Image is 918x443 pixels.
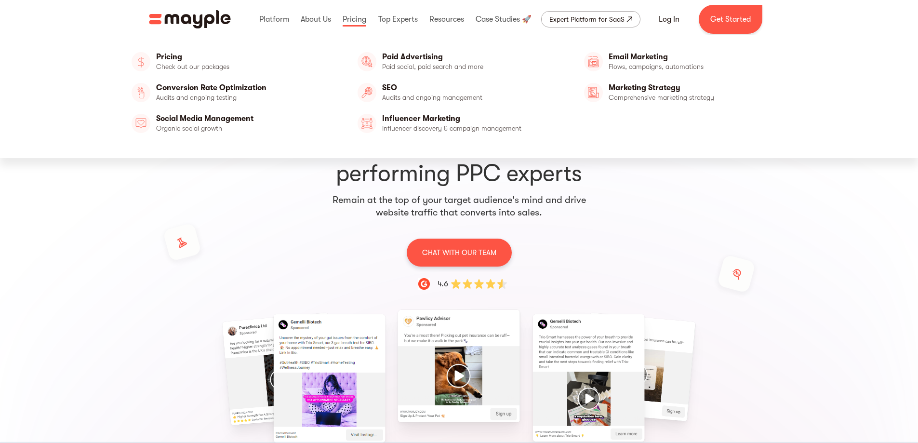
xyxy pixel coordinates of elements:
[422,246,496,259] p: CHAT WITH OUR TEAM
[438,278,448,290] div: 4.6
[427,4,466,35] div: Resources
[769,339,918,443] iframe: Chat Widget
[407,238,512,267] a: CHAT WITH OUR TEAM
[149,10,231,28] a: home
[665,317,772,417] div: 7 / 15
[332,194,586,219] p: Remain at the top of your target audience's mind and drive website traffic that converts into sales.
[647,8,691,31] a: Log In
[146,317,253,421] div: 3 / 15
[549,13,625,25] div: Expert Platform for SaaS
[298,4,333,35] div: About Us
[406,317,512,415] div: 5 / 15
[535,317,642,439] div: 6 / 15
[769,339,918,443] div: Widget de chat
[149,10,231,28] img: Mayple logo
[257,4,292,35] div: Platform
[276,317,383,440] div: 4 / 15
[376,4,420,35] div: Top Experts
[340,4,369,35] div: Pricing
[699,5,762,34] a: Get Started
[541,11,640,27] a: Expert Platform for SaaS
